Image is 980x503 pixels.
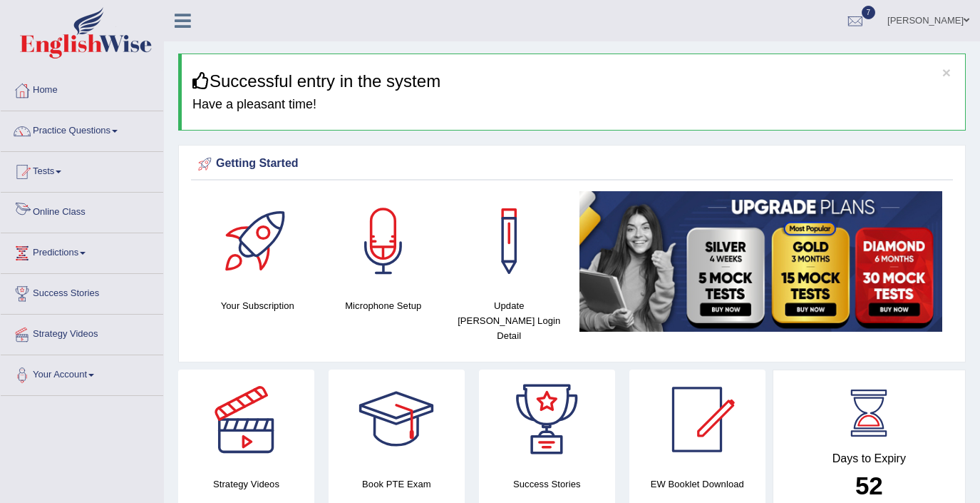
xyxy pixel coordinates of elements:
h4: EW Booklet Download [629,477,765,492]
img: small5.jpg [579,191,943,332]
a: Success Stories [1,274,163,310]
h4: Your Subscription [202,298,314,313]
h4: Update [PERSON_NAME] Login Detail [453,298,565,343]
h4: Microphone Setup [328,298,440,313]
a: Predictions [1,233,163,269]
a: Tests [1,152,163,188]
h3: Successful entry in the system [192,72,954,91]
h4: Strategy Videos [178,477,314,492]
a: Home [1,71,163,106]
b: 52 [855,472,883,499]
a: Your Account [1,355,163,391]
h4: Success Stories [479,477,615,492]
a: Practice Questions [1,111,163,147]
a: Strategy Videos [1,315,163,350]
a: Online Class [1,193,163,228]
button: × [942,65,951,80]
h4: Have a pleasant time! [192,98,954,112]
div: Getting Started [195,153,949,175]
h4: Book PTE Exam [329,477,465,492]
span: 7 [862,6,876,19]
h4: Days to Expiry [789,452,949,465]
